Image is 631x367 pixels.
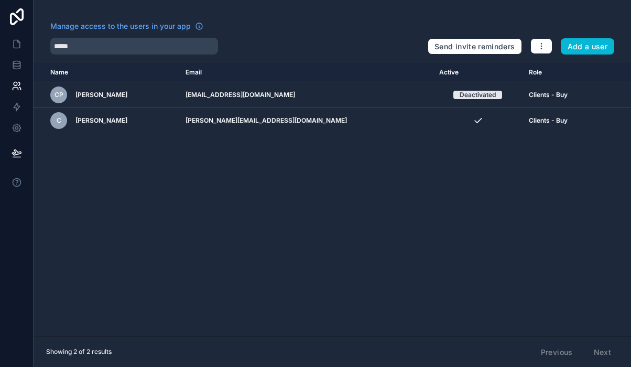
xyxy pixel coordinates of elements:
span: Clients - Buy [529,116,568,125]
div: Deactivated [460,91,496,99]
td: [PERSON_NAME][EMAIL_ADDRESS][DOMAIN_NAME] [179,108,433,134]
span: [PERSON_NAME] [75,91,127,99]
th: Role [523,63,597,82]
span: [PERSON_NAME] [75,116,127,125]
span: Clients - Buy [529,91,568,99]
th: Active [433,63,523,82]
button: Send invite reminders [428,38,521,55]
span: Showing 2 of 2 results [46,348,112,356]
th: Name [34,63,179,82]
td: [EMAIL_ADDRESS][DOMAIN_NAME] [179,82,433,108]
div: scrollable content [34,63,631,337]
a: Manage access to the users in your app [50,21,203,31]
span: CP [55,91,63,99]
button: Add a user [561,38,615,55]
span: Manage access to the users in your app [50,21,191,31]
th: Email [179,63,433,82]
span: C [57,116,61,125]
